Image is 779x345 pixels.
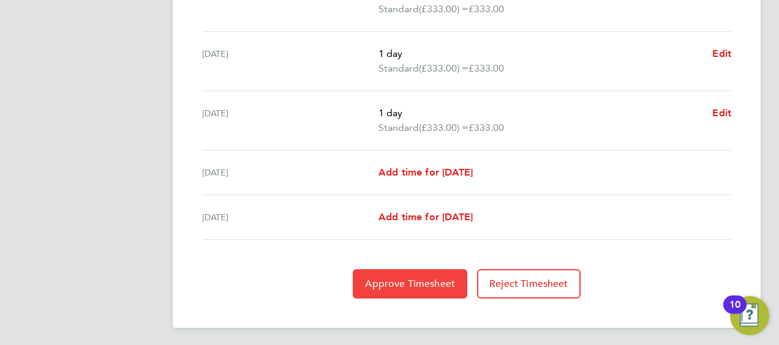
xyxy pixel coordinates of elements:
a: Add time for [DATE] [378,165,473,180]
p: 1 day [378,46,702,61]
span: Add time for [DATE] [378,211,473,223]
span: Approve Timesheet [365,278,455,290]
span: Edit [712,48,731,59]
span: Reject Timesheet [489,278,568,290]
span: £333.00 [469,3,504,15]
a: Edit [712,46,731,61]
span: (£333.00) = [419,122,469,133]
span: Edit [712,107,731,119]
div: 10 [729,305,740,321]
span: £333.00 [469,62,504,74]
span: £333.00 [469,122,504,133]
div: [DATE] [202,106,378,135]
p: 1 day [378,106,702,121]
span: Standard [378,61,419,76]
a: Edit [712,106,731,121]
button: Approve Timesheet [353,269,467,299]
div: [DATE] [202,210,378,224]
span: Standard [378,2,419,17]
a: Add time for [DATE] [378,210,473,224]
span: Add time for [DATE] [378,166,473,178]
span: (£333.00) = [419,3,469,15]
div: [DATE] [202,165,378,180]
button: Reject Timesheet [477,269,581,299]
button: Open Resource Center, 10 new notifications [730,296,769,335]
span: Standard [378,121,419,135]
span: (£333.00) = [419,62,469,74]
div: [DATE] [202,46,378,76]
